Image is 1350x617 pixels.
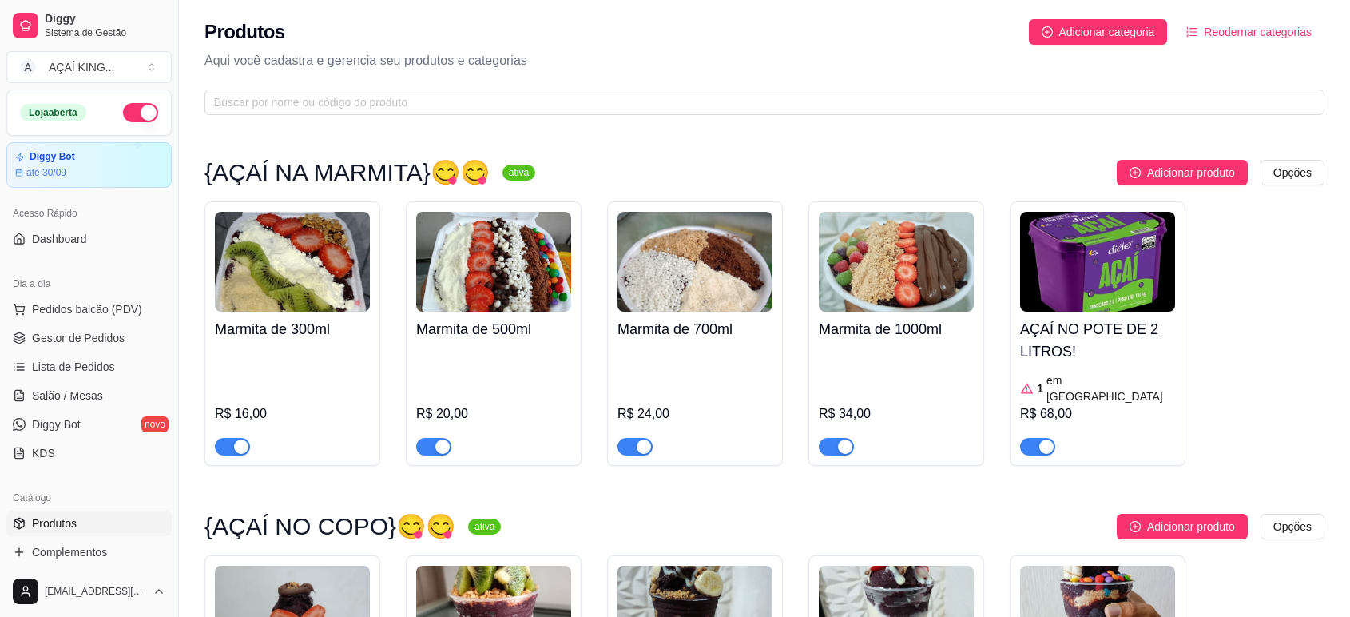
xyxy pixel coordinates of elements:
a: Dashboard [6,226,172,252]
h3: {AÇAÍ NO COPO}😋😋 [204,517,455,536]
span: Adicionar categoria [1059,23,1155,41]
h4: Marmita de 300ml [215,318,370,340]
div: R$ 34,00 [819,404,974,424]
button: Opções [1261,514,1324,539]
span: Gestor de Pedidos [32,330,125,346]
div: R$ 24,00 [617,404,772,424]
a: Gestor de Pedidos [6,325,172,351]
span: [EMAIL_ADDRESS][DOMAIN_NAME] [45,585,146,598]
a: KDS [6,440,172,466]
div: Dia a dia [6,271,172,297]
a: Salão / Mesas [6,383,172,408]
img: product-image [819,212,974,312]
span: Diggy [45,12,165,26]
h2: Produtos [204,19,285,45]
article: Diggy Bot [30,151,75,163]
article: até 30/09 [26,166,66,179]
h4: Marmita de 1000ml [819,318,974,340]
img: product-image [1020,212,1175,312]
a: Produtos [6,511,172,536]
article: 1 [1037,380,1043,396]
span: Salão / Mesas [32,388,103,404]
img: product-image [617,212,772,312]
button: Adicionar produto [1117,514,1248,539]
button: Reodernar categorias [1173,19,1324,45]
div: AÇAÍ KING ... [49,59,114,75]
span: Adicionar produto [1147,518,1235,535]
a: DiggySistema de Gestão [6,6,172,45]
span: plus-circle [1130,167,1141,178]
article: em [GEOGRAPHIC_DATA] [1046,372,1175,404]
span: ordered-list [1186,26,1197,38]
button: Opções [1261,160,1324,185]
a: Complementos [6,539,172,565]
span: Pedidos balcão (PDV) [32,301,142,317]
span: Opções [1273,518,1312,535]
sup: ativa [468,519,501,535]
span: Produtos [32,515,77,531]
p: Aqui você cadastra e gerencia seu produtos e categorias [204,51,1324,70]
a: Diggy Botnovo [6,412,172,437]
div: Loja aberta [20,104,86,121]
span: Dashboard [32,231,87,247]
div: Acesso Rápido [6,201,172,226]
h3: {AÇAÍ NA MARMITA}😋😋 [204,163,490,182]
span: A [20,59,36,75]
button: Adicionar categoria [1029,19,1168,45]
button: Pedidos balcão (PDV) [6,297,172,322]
a: Diggy Botaté 30/09 [6,142,172,188]
span: Lista de Pedidos [32,359,115,375]
img: product-image [416,212,571,312]
a: Lista de Pedidos [6,354,172,380]
span: Reodernar categorias [1204,23,1312,41]
button: Alterar Status [123,103,158,122]
h4: Marmita de 500ml [416,318,571,340]
img: product-image [215,212,370,312]
div: R$ 68,00 [1020,404,1175,424]
div: Catálogo [6,485,172,511]
span: KDS [32,445,55,461]
div: R$ 20,00 [416,404,571,424]
button: Adicionar produto [1117,160,1248,185]
div: R$ 16,00 [215,404,370,424]
input: Buscar por nome ou código do produto [214,94,1302,111]
span: Complementos [32,544,107,560]
span: Diggy Bot [32,416,81,432]
sup: ativa [502,165,535,181]
span: plus-circle [1042,26,1053,38]
span: Adicionar produto [1147,164,1235,181]
h4: Marmita de 700ml [617,318,772,340]
button: [EMAIL_ADDRESS][DOMAIN_NAME] [6,572,172,611]
button: Select a team [6,51,172,83]
h4: AÇAÍ NO POTE DE 2 LITROS! [1020,318,1175,363]
span: Opções [1273,164,1312,181]
span: plus-circle [1130,521,1141,532]
span: Sistema de Gestão [45,26,165,39]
